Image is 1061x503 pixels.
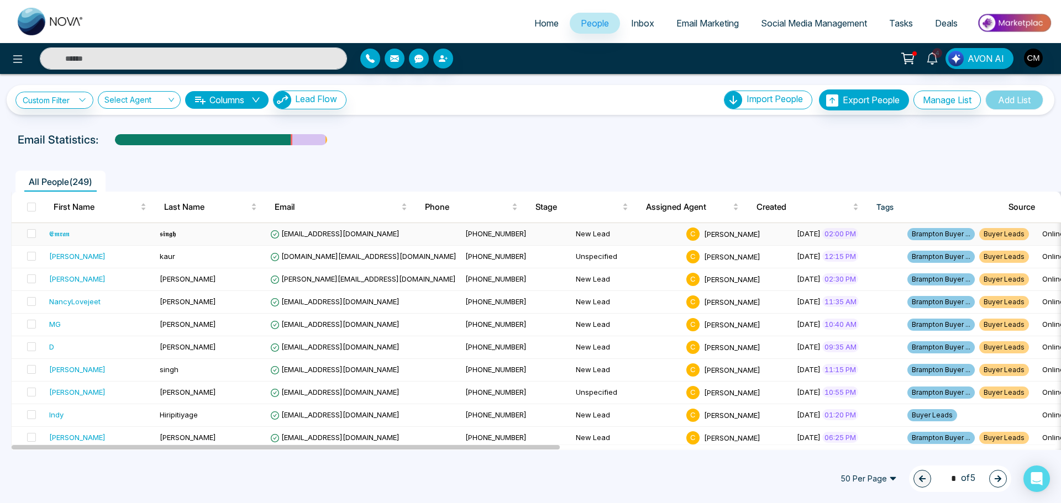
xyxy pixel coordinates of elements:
span: People [581,18,609,29]
div: Open Intercom Messenger [1023,465,1050,492]
span: Buyer Leads [979,251,1029,263]
th: Stage [527,192,637,223]
span: [PERSON_NAME] [160,342,216,351]
td: New Lead [571,314,682,336]
span: Assigned Agent [646,200,731,214]
span: [EMAIL_ADDRESS][DOMAIN_NAME] [270,410,400,419]
th: Last Name [155,192,266,223]
th: Created [748,192,868,223]
span: 12:15 PM [822,251,858,262]
span: [PERSON_NAME] [160,297,216,306]
span: C [686,431,700,444]
span: C [686,295,700,309]
span: [DATE] [797,365,821,374]
span: 10:55 PM [822,386,858,398]
span: [DATE] [797,342,821,351]
th: Tags [868,192,1000,223]
span: Buyer Leads [979,319,1029,331]
span: C [686,250,700,263]
img: Lead Flow [274,91,291,109]
span: Brampton Buyer ... [907,228,975,240]
span: 09:35 AM [822,341,859,352]
span: Buyer Leads [979,364,1029,376]
span: [DATE] [797,433,821,442]
span: [DATE] [797,252,821,261]
div: MG [49,319,61,330]
span: [PERSON_NAME] [160,320,216,329]
span: 𝖘𝖎𝖓𝖌𝖍 [160,229,176,238]
img: Market-place.gif [974,10,1054,35]
span: [EMAIL_ADDRESS][DOMAIN_NAME] [270,297,400,306]
td: New Lead [571,291,682,314]
span: Buyer Leads [979,386,1029,399]
span: [PERSON_NAME][EMAIL_ADDRESS][DOMAIN_NAME] [270,274,456,283]
span: [PHONE_NUMBER] [465,433,527,442]
span: [PERSON_NAME] [704,342,760,351]
span: AVON AI [968,52,1004,65]
img: Nova CRM Logo [18,8,84,35]
span: [PERSON_NAME] [704,229,760,238]
span: [DATE] [797,274,821,283]
span: Deals [935,18,958,29]
span: [DATE] [797,297,821,306]
a: 4 [919,48,946,67]
span: 11:35 AM [822,296,859,307]
td: Unspecified [571,246,682,268]
span: [PHONE_NUMBER] [465,365,527,374]
th: Phone [416,192,527,223]
td: New Lead [571,268,682,291]
span: Created [757,200,850,214]
span: C [686,227,700,241]
span: Brampton Buyer ... [907,432,975,444]
th: Assigned Agent [637,192,748,223]
span: [DATE] [797,229,821,238]
img: User Avatar [1024,49,1043,67]
span: C [686,409,700,422]
span: Buyer Leads [979,228,1029,240]
a: Social Media Management [750,13,878,34]
span: [DOMAIN_NAME][EMAIL_ADDRESS][DOMAIN_NAME] [270,252,456,261]
span: [EMAIL_ADDRESS][DOMAIN_NAME] [270,433,400,442]
span: Email Marketing [676,18,739,29]
span: Buyer Leads [979,273,1029,285]
span: Buyer Leads [979,341,1029,353]
span: [PHONE_NUMBER] [465,342,527,351]
button: AVON AI [946,48,1013,69]
div: 𝕰𝖒𝖗𝖆𝖓 [49,228,70,239]
a: People [570,13,620,34]
span: [PERSON_NAME] [160,388,216,396]
span: singh [160,365,178,374]
span: 4 [932,48,942,58]
span: [PHONE_NUMBER] [465,320,527,329]
div: [PERSON_NAME] [49,432,106,443]
span: Brampton Buyer ... [907,319,975,331]
div: [PERSON_NAME] [49,273,106,284]
span: [PERSON_NAME] [704,410,760,419]
span: C [686,318,700,331]
span: Buyer Leads [979,432,1029,444]
span: down [251,96,260,104]
div: Indy [49,409,64,420]
a: Email Marketing [665,13,750,34]
span: Home [534,18,559,29]
span: Social Media Management [761,18,867,29]
button: Export People [819,89,909,110]
span: Brampton Buyer ... [907,251,975,263]
span: [EMAIL_ADDRESS][DOMAIN_NAME] [270,365,400,374]
td: New Lead [571,427,682,449]
td: New Lead [571,404,682,427]
span: [PHONE_NUMBER] [465,252,527,261]
div: D [49,341,54,352]
span: C [686,273,700,286]
span: 10:40 AM [822,319,859,330]
span: Export People [843,94,900,105]
span: [PERSON_NAME] [704,388,760,396]
span: [EMAIL_ADDRESS][DOMAIN_NAME] [270,229,400,238]
a: Deals [924,13,969,34]
span: Brampton Buyer ... [907,386,975,399]
span: C [686,341,700,354]
span: 02:30 PM [822,273,858,284]
span: [PERSON_NAME] [160,433,216,442]
span: [PHONE_NUMBER] [465,388,527,396]
p: Email Statistics: [18,131,98,148]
